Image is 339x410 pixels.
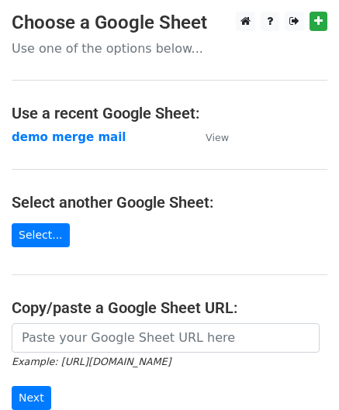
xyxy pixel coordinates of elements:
h4: Use a recent Google Sheet: [12,104,327,122]
a: View [190,130,229,144]
input: Next [12,386,51,410]
h4: Copy/paste a Google Sheet URL: [12,298,327,317]
small: View [206,132,229,143]
small: Example: [URL][DOMAIN_NAME] [12,356,171,367]
h3: Choose a Google Sheet [12,12,327,34]
p: Use one of the options below... [12,40,327,57]
input: Paste your Google Sheet URL here [12,323,320,353]
a: demo merge mail [12,130,126,144]
a: Select... [12,223,70,247]
h4: Select another Google Sheet: [12,193,327,212]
